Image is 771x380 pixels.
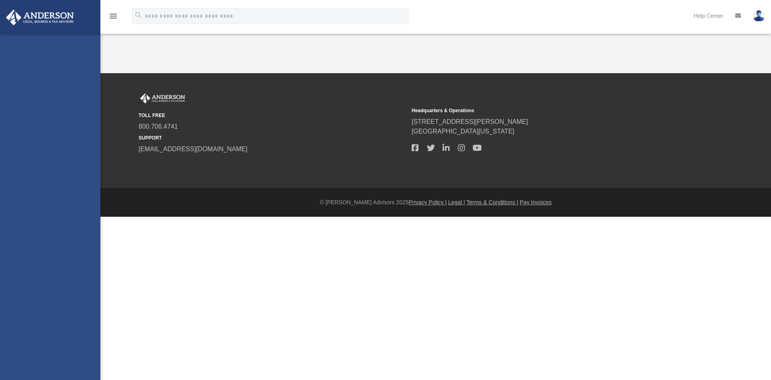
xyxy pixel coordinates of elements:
small: TOLL FREE [139,112,406,119]
img: User Pic [753,10,765,22]
div: © [PERSON_NAME] Advisors 2025 [100,198,771,207]
a: 800.706.4741 [139,123,178,130]
a: menu [108,15,118,21]
small: Headquarters & Operations [412,107,679,114]
a: Terms & Conditions | [467,199,518,205]
img: Anderson Advisors Platinum Portal [4,10,76,25]
a: [STREET_ADDRESS][PERSON_NAME] [412,118,528,125]
img: Anderson Advisors Platinum Portal [139,93,187,104]
i: menu [108,11,118,21]
small: SUPPORT [139,134,406,142]
a: [GEOGRAPHIC_DATA][US_STATE] [412,128,514,135]
a: Pay Invoices [520,199,551,205]
a: Legal | [448,199,465,205]
i: search [134,11,143,20]
a: Privacy Policy | [409,199,447,205]
a: [EMAIL_ADDRESS][DOMAIN_NAME] [139,146,247,152]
